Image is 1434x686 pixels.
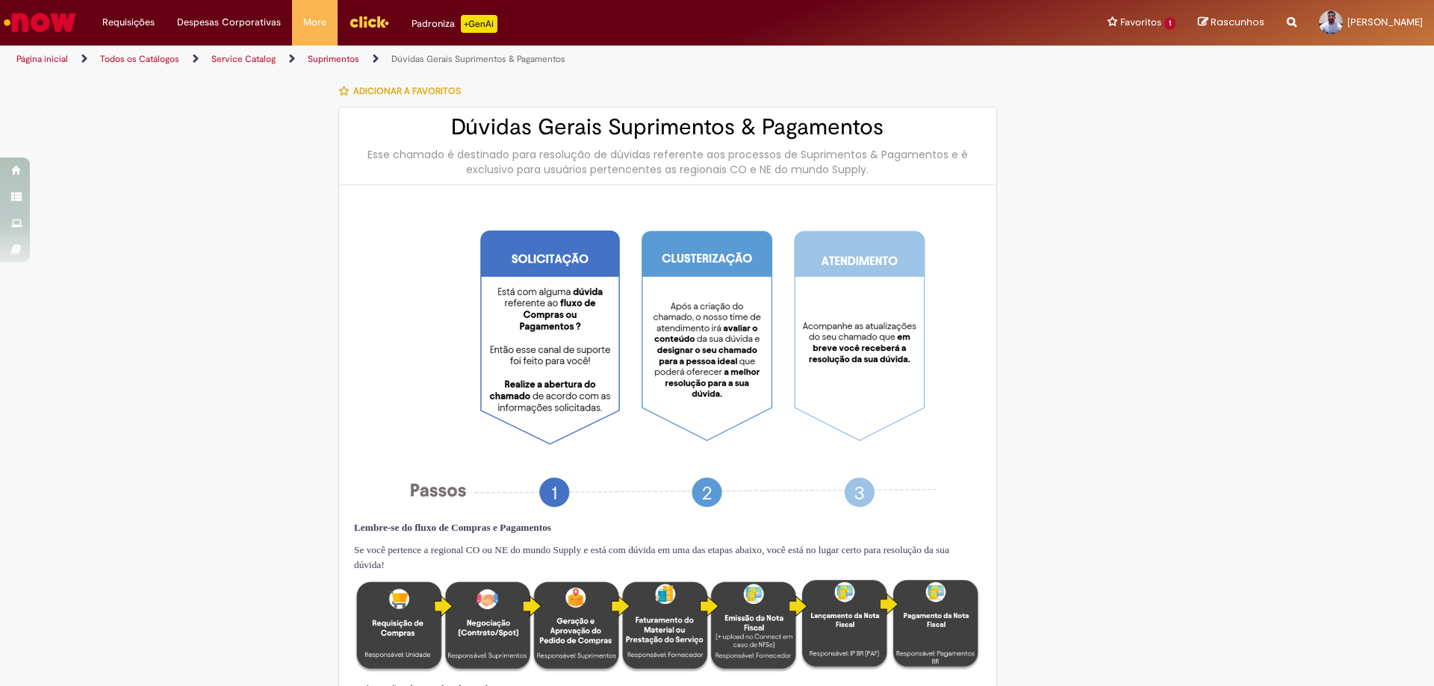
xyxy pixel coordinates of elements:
a: Todos os Catálogos [100,53,179,65]
a: Dúvidas Gerais Suprimentos & Pagamentos [391,53,565,65]
span: 1 [1164,17,1176,30]
span: Favoritos [1120,15,1161,30]
a: Suprimentos [308,53,359,65]
button: Adicionar a Favoritos [338,75,469,107]
h2: Dúvidas Gerais Suprimentos & Pagamentos [354,115,981,140]
span: Requisições [102,15,155,30]
img: click_logo_yellow_360x200.png [349,10,389,33]
span: More [303,15,326,30]
strong: Lembre-se do fluxo de Compras e Pagamentos [354,522,551,533]
a: Página inicial [16,53,68,65]
span: Se você pertence a regional CO ou NE do mundo Supply e está com dúvida em uma das etapas abaixo, ... [354,544,949,570]
span: Rascunhos [1211,15,1264,29]
ul: Trilhas de página [11,46,945,73]
span: [PERSON_NAME] [1347,16,1423,28]
span: Despesas Corporativas [177,15,281,30]
a: Rascunhos [1198,16,1264,30]
div: Esse chamado é destinado para resolução de dúvidas referente aos processos de Suprimentos & Pagam... [354,147,981,177]
p: +GenAi [461,15,497,33]
a: Service Catalog [211,53,276,65]
span: Adicionar a Favoritos [353,85,461,97]
div: Padroniza [412,15,497,33]
img: ServiceNow [1,7,78,37]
